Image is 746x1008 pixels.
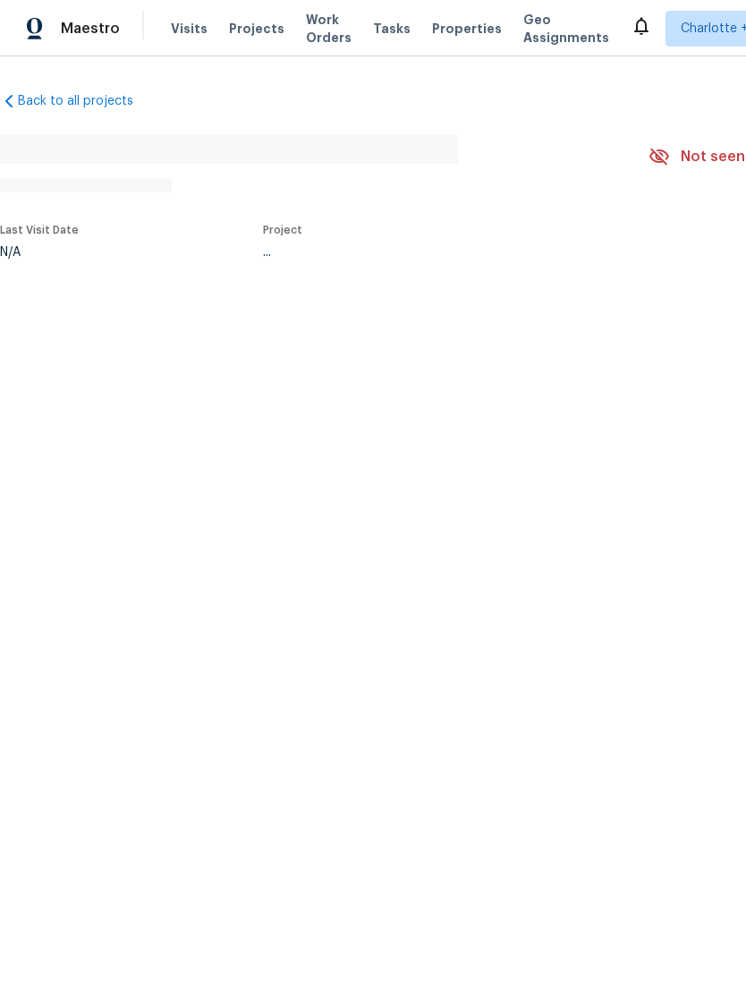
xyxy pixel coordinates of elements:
[263,246,606,259] div: ...
[523,11,609,47] span: Geo Assignments
[171,20,208,38] span: Visits
[373,22,411,35] span: Tasks
[61,20,120,38] span: Maestro
[306,11,352,47] span: Work Orders
[432,20,502,38] span: Properties
[229,20,284,38] span: Projects
[263,225,302,235] span: Project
